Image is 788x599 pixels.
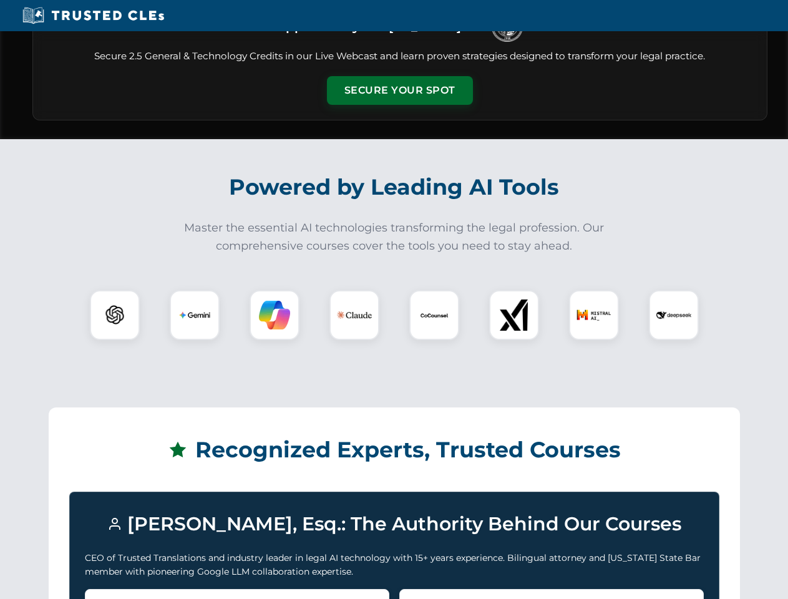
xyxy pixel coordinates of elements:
[569,290,619,340] div: Mistral AI
[176,219,613,255] p: Master the essential AI technologies transforming the legal profession. Our comprehensive courses...
[259,299,290,331] img: Copilot Logo
[49,165,740,209] h2: Powered by Leading AI Tools
[499,299,530,331] img: xAI Logo
[327,76,473,105] button: Secure Your Spot
[329,290,379,340] div: Claude
[419,299,450,331] img: CoCounsel Logo
[576,298,611,333] img: Mistral AI Logo
[250,290,299,340] div: Copilot
[337,298,372,333] img: Claude Logo
[656,298,691,333] img: DeepSeek Logo
[409,290,459,340] div: CoCounsel
[97,297,133,333] img: ChatGPT Logo
[69,428,719,472] h2: Recognized Experts, Trusted Courses
[85,507,704,541] h3: [PERSON_NAME], Esq.: The Authority Behind Our Courses
[48,49,752,64] p: Secure 2.5 General & Technology Credits in our Live Webcast and learn proven strategies designed ...
[19,6,168,25] img: Trusted CLEs
[170,290,220,340] div: Gemini
[90,290,140,340] div: ChatGPT
[489,290,539,340] div: xAI
[85,551,704,579] p: CEO of Trusted Translations and industry leader in legal AI technology with 15+ years experience....
[649,290,699,340] div: DeepSeek
[179,299,210,331] img: Gemini Logo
